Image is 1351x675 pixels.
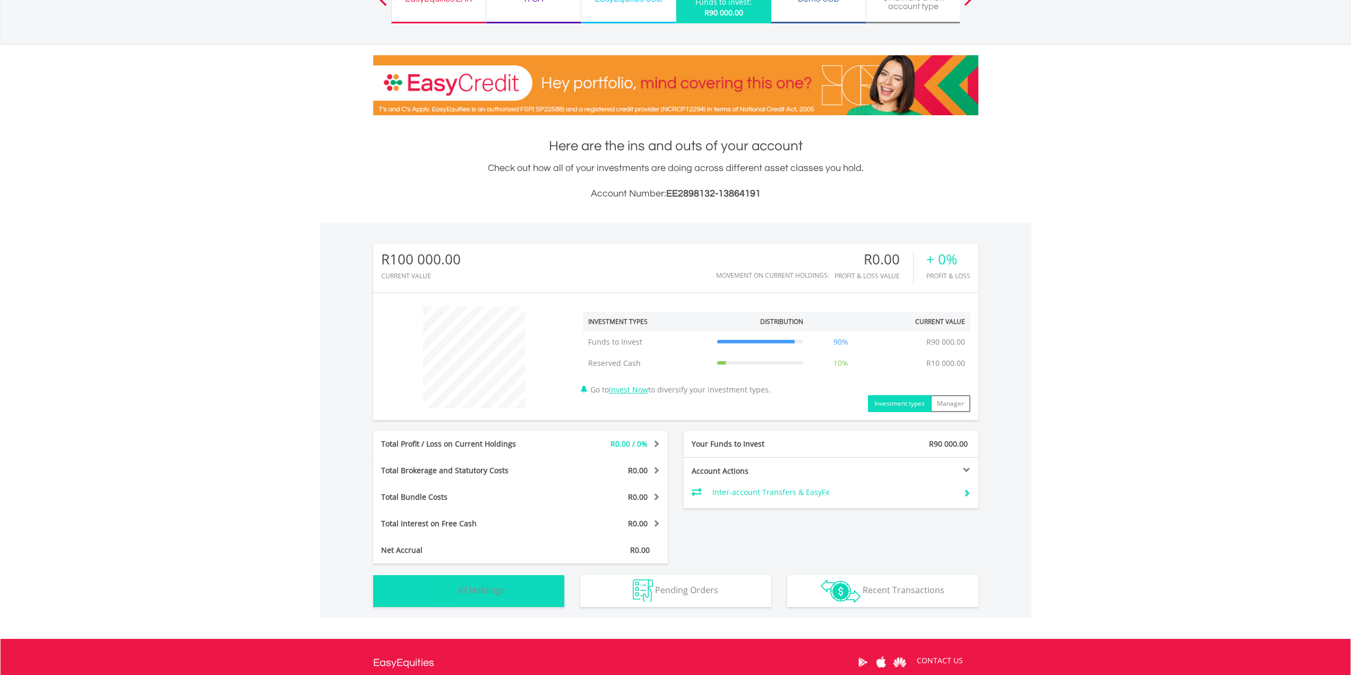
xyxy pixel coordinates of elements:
[684,439,831,449] div: Your Funds to Invest
[929,439,968,449] span: R90 000.00
[633,579,653,602] img: pending_instructions-wht.png
[373,55,978,115] img: EasyCredit Promotion Banner
[575,301,978,412] div: Go to to diversify your investment types.
[808,353,873,374] td: 10%
[628,492,648,502] span: R0.00
[628,465,648,475] span: R0.00
[704,7,743,18] span: R90 000.00
[630,545,650,555] span: R0.00
[580,575,771,607] button: Pending Orders
[834,252,913,267] div: R0.00
[921,353,970,374] td: R10 000.00
[926,252,970,267] div: + 0%
[583,331,712,353] td: Funds to Invest
[458,584,505,596] span: All Holdings
[821,579,860,603] img: transactions-zar-wht.png
[666,189,761,199] span: EE2898132-13864191
[373,465,545,476] div: Total Brokerage and Statutory Costs
[760,317,803,326] div: Distribution
[373,492,545,502] div: Total Bundle Costs
[716,272,829,279] div: Movement on Current Holdings:
[373,545,545,556] div: Net Accrual
[610,439,648,449] span: R0.00 / 0%
[834,272,913,279] div: Profit & Loss Value
[373,575,564,607] button: All Holdings
[931,395,970,412] button: Manager
[373,186,978,201] h3: Account Number:
[787,575,978,607] button: Recent Transactions
[433,579,455,602] img: holdings-wht.png
[373,439,545,449] div: Total Profit / Loss on Current Holdings
[863,584,944,596] span: Recent Transactions
[655,584,718,596] span: Pending Orders
[712,484,955,500] td: Inter-account Transfers & EasyFx
[628,518,648,528] span: R0.00
[926,272,970,279] div: Profit & Loss
[583,312,712,331] th: Investment Types
[921,331,970,353] td: R90 000.00
[873,312,970,331] th: Current Value
[373,518,545,529] div: Total Interest on Free Cash
[373,161,978,201] div: Check out how all of your investments are doing across different asset classes you hold.
[373,136,978,156] h1: Here are the ins and outs of your account
[583,353,712,374] td: Reserved Cash
[381,272,461,279] div: CURRENT VALUE
[868,395,931,412] button: Investment types
[381,252,461,267] div: R100 000.00
[684,466,831,476] div: Account Actions
[808,331,873,353] td: 90%
[609,385,648,395] a: Invest Now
